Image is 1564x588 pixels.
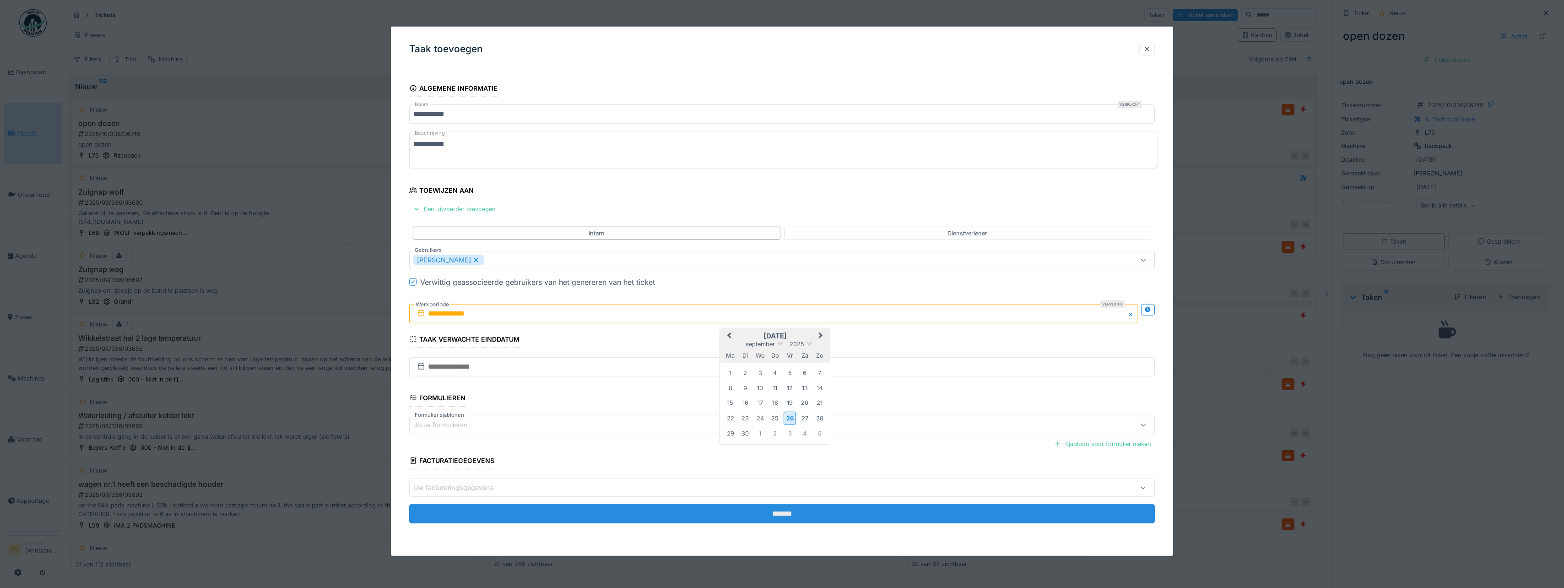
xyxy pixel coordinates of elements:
div: Choose zaterdag 13 september 2025 [799,382,811,394]
div: Choose donderdag 18 september 2025 [769,397,781,409]
div: Choose vrijdag 3 oktober 2025 [784,427,796,440]
button: Previous Month [721,329,736,344]
div: Choose donderdag 2 oktober 2025 [769,427,781,440]
div: Sjabloon voor formulier maken [1050,438,1155,450]
div: Choose donderdag 11 september 2025 [769,382,781,394]
div: Choose maandag 29 september 2025 [724,427,736,440]
div: Choose maandag 15 september 2025 [724,397,736,409]
button: Close [1127,304,1137,323]
div: Verplicht [1118,101,1142,108]
div: Choose zondag 7 september 2025 [813,367,826,379]
label: Werkperiode [415,299,450,310]
div: Jouw formulieren [413,420,481,430]
h3: Taak toevoegen [409,44,483,55]
div: dinsdag [739,349,752,361]
div: Verplicht [1100,300,1125,308]
div: Een uitvoerder toevoegen [409,203,499,215]
label: Gebruikers [413,246,444,254]
div: Toewijzen aan [409,184,474,199]
div: Choose zondag 5 oktober 2025 [813,427,826,440]
div: Choose zaterdag 6 september 2025 [799,367,811,379]
div: maandag [724,349,736,361]
div: Choose zondag 14 september 2025 [813,382,826,394]
label: Formulier sjablonen [413,411,466,419]
div: Choose donderdag 4 september 2025 [769,367,781,379]
div: Choose vrijdag 12 september 2025 [784,382,796,394]
div: Facturatiegegevens [409,454,494,469]
div: Choose zondag 21 september 2025 [813,397,826,409]
div: Month september, 2025 [723,366,827,441]
div: [PERSON_NAME] [413,255,484,265]
div: Choose woensdag 3 september 2025 [754,367,766,379]
div: zaterdag [799,349,811,361]
div: Choose dinsdag 23 september 2025 [739,412,752,425]
div: Choose vrijdag 5 september 2025 [784,367,796,379]
div: Choose woensdag 10 september 2025 [754,382,766,394]
div: woensdag [754,349,766,361]
div: Choose woensdag 1 oktober 2025 [754,427,766,440]
div: Verwittig geassocieerde gebruikers van het genereren van het ticket [420,277,655,288]
div: Choose donderdag 25 september 2025 [769,412,781,425]
div: Choose maandag 8 september 2025 [724,382,736,394]
div: Choose zondag 28 september 2025 [813,412,826,425]
div: Choose vrijdag 26 september 2025 [784,412,796,425]
div: Choose woensdag 17 september 2025 [754,397,766,409]
div: Dienstverlener [947,229,987,237]
div: Choose dinsdag 30 september 2025 [739,427,752,440]
div: Choose maandag 1 september 2025 [724,367,736,379]
div: Uw factureringsgegevens [413,483,507,493]
div: zondag [813,349,826,361]
button: Next Month [814,329,829,344]
div: Choose dinsdag 2 september 2025 [739,367,752,379]
div: Choose woensdag 24 september 2025 [754,412,766,425]
div: Choose maandag 22 september 2025 [724,412,736,425]
div: Choose zaterdag 20 september 2025 [799,397,811,409]
div: Choose zaterdag 27 september 2025 [799,412,811,425]
div: Choose zaterdag 4 oktober 2025 [799,427,811,440]
div: Formulieren [409,391,465,407]
h2: [DATE] [720,332,830,340]
div: Algemene informatie [409,82,498,97]
div: Choose dinsdag 16 september 2025 [739,397,752,409]
div: Intern [589,229,605,237]
div: Choose vrijdag 19 september 2025 [784,397,796,409]
div: Taak verwachte einddatum [409,332,520,348]
div: donderdag [769,349,781,361]
label: Naam [413,101,430,109]
label: Beschrijving [413,127,447,139]
div: vrijdag [784,349,796,361]
span: september [746,341,775,348]
div: Choose dinsdag 9 september 2025 [739,382,752,394]
span: 2025 [790,341,804,348]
